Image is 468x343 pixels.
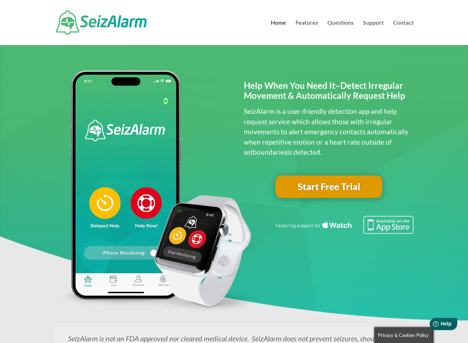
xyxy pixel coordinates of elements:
img: seizalarm-apple-devices [55,71,256,313]
a: Start Free Trial [275,175,382,198]
a: Featuring seizure detection support for the Apple Watch [274,227,413,235]
p: SeizAlarm is a user-friendly detection app and help request service which allows those with irreg... [244,106,413,158]
a: Questions [327,20,354,45]
a: Support [363,20,384,45]
span: Privacy & Cookies Policy [378,332,429,338]
img: Seizure detection available in the Apple App Store. [274,216,413,234]
a: Features [296,20,318,45]
span: boundaries [253,148,287,156]
iframe: Help widget launcher [404,315,460,335]
img: SeizAlarm [56,10,147,35]
h2: Help When You Need It–Detect Irregular Movement & Automatically Request Help [244,81,413,105]
a: Contact [393,20,413,45]
a: Home [271,20,286,45]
